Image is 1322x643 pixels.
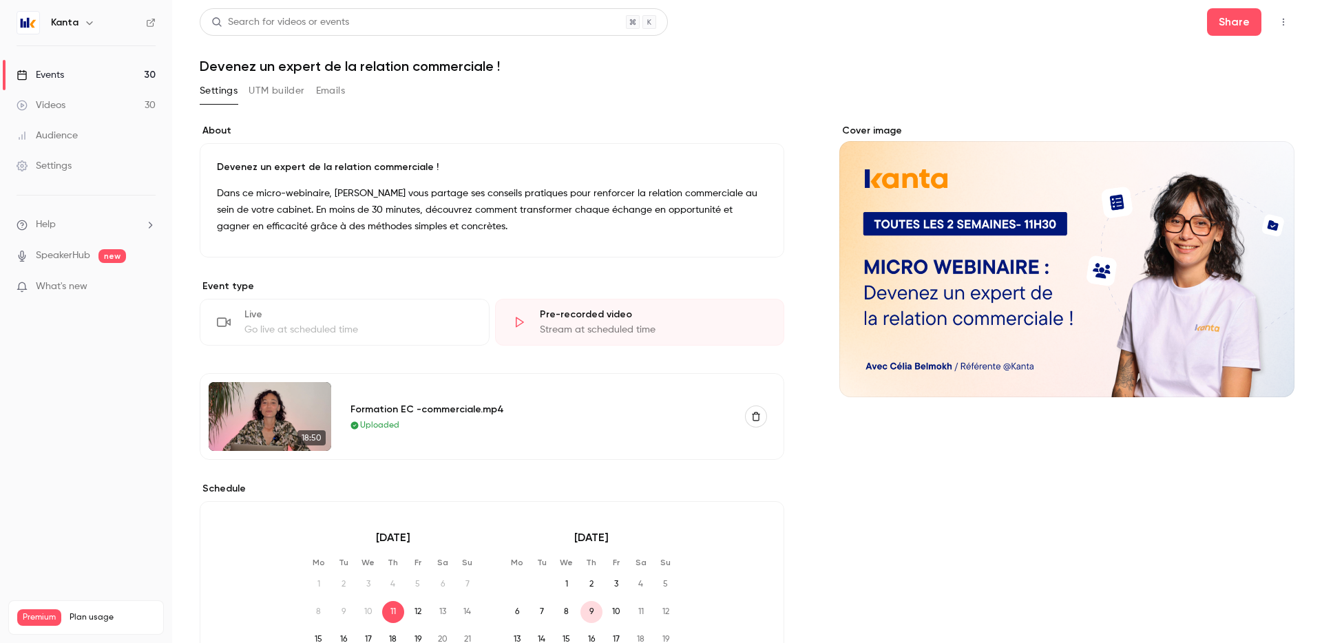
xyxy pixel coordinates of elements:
p: Sa [432,557,454,568]
span: 7 [531,601,553,623]
div: Pre-recorded video [540,308,768,321]
p: [DATE] [506,529,677,546]
span: 3 [605,573,627,595]
span: 2 [580,573,602,595]
span: 18:50 [297,430,326,445]
p: Sa [630,557,652,568]
a: SpeakerHub [36,249,90,263]
h6: Kanta [51,16,78,30]
p: Fr [407,557,429,568]
label: About [200,124,784,138]
li: help-dropdown-opener [17,218,156,232]
p: Th [382,557,404,568]
span: 14 [457,601,479,623]
span: Help [36,218,56,232]
span: 11 [382,601,404,623]
p: Devenez un expert de la relation commerciale ! [217,160,767,174]
span: new [98,249,126,263]
p: Tu [333,557,355,568]
span: 8 [308,601,330,623]
p: Tu [531,557,553,568]
p: Mo [308,557,330,568]
p: Mo [506,557,528,568]
span: 9 [580,601,602,623]
p: We [556,557,578,568]
h1: Devenez un expert de la relation commerciale ! [200,58,1294,74]
span: 6 [432,573,454,595]
span: Plan usage [70,612,155,623]
div: Events [17,68,64,82]
div: Live [244,308,472,321]
p: Su [655,557,677,568]
div: Stream at scheduled time [540,323,768,337]
span: 10 [605,601,627,623]
label: Cover image [839,124,1294,138]
span: What's new [36,280,87,294]
button: Settings [200,80,238,102]
button: UTM builder [249,80,304,102]
p: Schedule [200,482,784,496]
span: 5 [655,573,677,595]
div: Go live at scheduled time [244,323,472,337]
div: Audience [17,129,78,143]
span: 2 [333,573,355,595]
span: 9 [333,601,355,623]
img: Kanta [17,12,39,34]
span: 7 [457,573,479,595]
div: Settings [17,159,72,173]
span: 6 [506,601,528,623]
iframe: Noticeable Trigger [139,281,156,293]
p: [DATE] [308,529,479,546]
button: Share [1207,8,1261,36]
span: 4 [630,573,652,595]
span: 11 [630,601,652,623]
p: Th [580,557,602,568]
p: Su [457,557,479,568]
p: We [357,557,379,568]
span: 4 [382,573,404,595]
span: 12 [407,601,429,623]
div: LiveGo live at scheduled time [200,299,490,346]
span: 10 [357,601,379,623]
span: 1 [308,573,330,595]
section: Cover image [839,124,1294,397]
div: Formation EC -commerciale.mp4 [350,402,729,417]
p: Dans ce micro-webinaire, [PERSON_NAME] vous partage ses conseils pratiques pour renforcer la rela... [217,185,767,235]
div: Search for videos or events [211,15,349,30]
span: Premium [17,609,61,626]
span: 13 [432,601,454,623]
div: Videos [17,98,65,112]
button: Emails [316,80,345,102]
span: Uploaded [360,419,399,432]
span: 5 [407,573,429,595]
p: Fr [605,557,627,568]
span: 12 [655,601,677,623]
span: 1 [556,573,578,595]
div: Pre-recorded videoStream at scheduled time [495,299,785,346]
span: 8 [556,601,578,623]
span: 3 [357,573,379,595]
p: Event type [200,280,784,293]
